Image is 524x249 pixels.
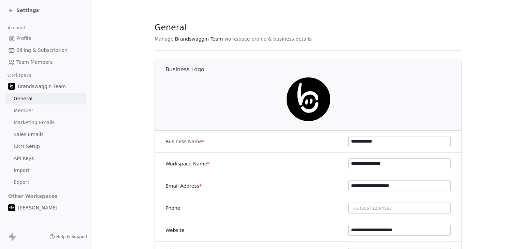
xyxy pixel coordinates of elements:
img: Untitled%20design%20(7).jpg [8,83,15,90]
a: Marketing Emails [5,117,86,128]
span: Settings [16,7,39,14]
span: General [155,23,187,33]
span: Manage [155,35,174,42]
a: Export [5,177,86,188]
span: Billing & Subscription [16,47,68,54]
a: Sales Emails [5,129,86,140]
span: +1 (555) 123-4567 [352,206,392,211]
span: API Keys [14,155,34,162]
span: workspace profile & business details [224,35,312,42]
a: Profile [5,33,86,44]
a: Team Members [5,57,86,68]
label: Business Name [165,138,205,145]
a: CRM Setup [5,141,86,152]
span: Member [14,107,33,114]
span: [PERSON_NAME] [18,204,57,211]
span: Brandswaggin Team [18,83,66,90]
img: Untitled%20design%20(7).jpg [287,77,330,121]
span: Help & Support [56,234,88,239]
span: CRM Setup [14,143,40,150]
a: Import [5,165,86,176]
a: Billing & Subscription [5,45,86,56]
button: +1 (555) 123-4567 [348,203,451,214]
span: Marketing Emails [14,119,55,126]
span: Sales Emails [14,131,44,138]
span: Brandswaggin Team [175,35,223,42]
label: Email Address [165,182,202,189]
img: Untitled%20design%20(2).png [8,204,15,211]
span: Profile [16,35,31,42]
label: Workspace Name [165,160,209,167]
span: Team Members [16,59,53,66]
label: Phone [165,205,180,211]
a: General [5,93,86,104]
a: API Keys [5,153,86,164]
span: Export [14,179,29,186]
label: Website [165,227,185,234]
span: General [14,95,32,102]
a: Member [5,105,86,116]
span: Import [14,167,29,174]
h1: Business Logo [165,66,462,73]
span: Workspace [4,70,34,80]
a: Settings [8,7,39,14]
span: Other Workspaces [5,191,60,202]
a: Help & Support [49,234,88,239]
span: Account [4,23,28,33]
